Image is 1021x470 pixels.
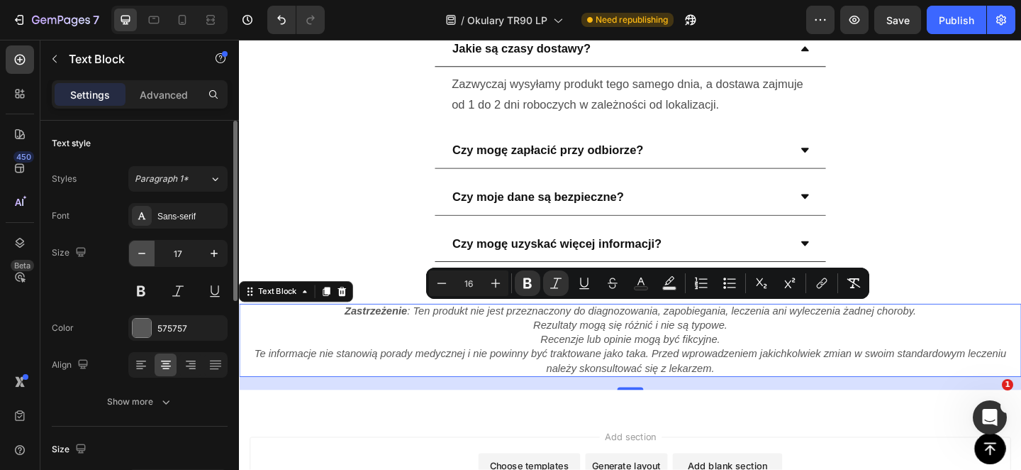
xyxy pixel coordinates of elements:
[157,210,224,223] div: Sans-serif
[328,320,523,332] i: Recenzje lub opinie mogą być fikcyjne.
[11,260,34,271] div: Beta
[93,11,99,28] p: 7
[52,322,74,334] div: Color
[135,173,189,185] span: Paragraph 1*
[18,268,66,280] div: Text Block
[392,425,459,439] span: Add section
[16,336,835,364] i: Te informacje nie stanowią porady medycznej i nie powinny być traktowane jako taka. Przed wprowad...
[157,322,224,335] div: 575757
[239,40,1021,470] iframe: Design area
[70,87,110,102] p: Settings
[973,400,1007,435] iframe: Intercom live chat
[69,50,189,67] p: Text Block
[267,6,325,34] div: Undo/Redo
[52,137,91,150] div: Text style
[52,389,228,415] button: Show more
[426,268,869,299] div: Editor contextual toolbar
[13,151,34,163] div: 450
[320,305,531,317] i: Rezultaty mogą się różnić i nie są typowe.
[467,13,547,28] span: Okulary TR90 LP
[927,6,986,34] button: Publish
[52,356,91,375] div: Align
[6,6,106,34] button: 7
[596,13,668,26] span: Need republishing
[140,87,188,102] p: Advanced
[52,173,77,185] div: Styles
[886,14,910,26] span: Save
[128,166,228,192] button: Paragraph 1*
[1002,379,1013,390] span: 1
[461,13,464,28] span: /
[52,440,89,459] div: Size
[939,13,974,28] div: Publish
[52,209,69,222] div: Font
[874,6,921,34] button: Save
[52,244,89,263] div: Size
[107,395,173,409] div: Show more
